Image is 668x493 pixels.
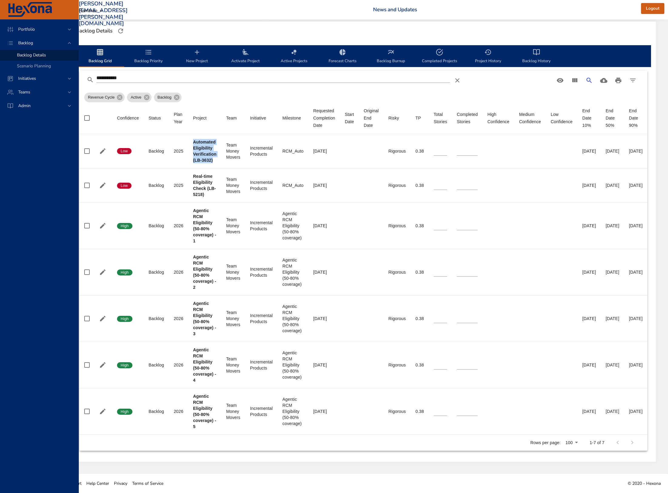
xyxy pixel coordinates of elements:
[606,408,619,414] div: [DATE]
[313,316,335,322] div: [DATE]
[79,49,121,65] span: Backlog Grid
[582,316,596,322] div: [DATE]
[117,270,132,275] span: High
[117,316,132,322] span: High
[149,408,164,414] div: Backlog
[149,269,164,275] div: Backlog
[416,114,421,122] div: TP
[553,73,567,88] button: Standard Views
[13,76,41,81] span: Initiatives
[389,182,406,188] div: Rigorous
[193,394,216,429] b: Agentic RCM Eligibility (50-80% coverage) - 5
[13,103,35,109] span: Admin
[176,49,218,65] span: New Project
[313,107,335,129] div: Sort
[98,314,107,323] button: Edit Project Details
[313,362,335,368] div: [DATE]
[467,49,509,65] span: Project History
[389,114,399,122] div: Sort
[389,223,406,229] div: Rigorous
[130,477,166,490] a: Terms of Service
[84,93,125,102] div: Revenue Cycle
[193,301,216,336] b: Agentic RCM Eligibility (50-80% coverage) - 3
[117,409,132,414] span: High
[226,402,240,420] div: Team Money Movers
[149,316,164,322] div: Backlog
[530,440,561,446] p: Rows per page:
[98,181,107,190] button: Edit Project Details
[282,211,304,241] div: Agentic RCM Eligibility (50-80% coverage)
[13,26,40,32] span: Portfolio
[282,182,304,188] div: RCM_Auto
[641,3,664,14] button: Logout
[174,111,183,125] span: Plan Year
[174,148,183,154] div: 2025
[193,114,216,122] span: Project
[487,111,509,125] div: Sort
[563,438,580,447] div: 100
[389,114,399,122] div: Risky
[629,269,643,275] div: [DATE]
[174,182,183,188] div: 2025
[128,49,169,65] span: Backlog Priority
[364,107,379,129] div: Original End Date
[193,114,207,122] div: Project
[193,255,216,290] b: Agentic RCM Eligibility (50-80% coverage) - 2
[282,303,304,334] div: Agentic RCM Eligibility (50-80% coverage)
[84,94,118,100] span: Revenue Cycle
[416,223,424,229] div: 0.38
[86,481,109,486] span: Help Center
[250,405,273,417] div: Incremental Products
[582,182,596,188] div: [DATE]
[606,269,619,275] div: [DATE]
[226,176,240,194] div: Team Money Movers
[226,263,240,281] div: Team Money Movers
[629,107,643,129] div: End Date 90%
[582,408,596,414] div: [DATE]
[193,114,207,122] div: Sort
[250,114,266,122] div: Sort
[117,114,139,122] div: Sort
[79,1,128,27] h3: [PERSON_NAME][EMAIL_ADDRESS][PERSON_NAME][DOMAIN_NAME]
[250,179,273,191] div: Incremental Products
[226,356,240,374] div: Team Money Movers
[596,73,611,88] button: Download CSV
[282,148,304,154] div: RCM_Auto
[98,147,107,156] button: Edit Project Details
[13,89,35,95] span: Teams
[117,183,132,188] span: Low
[551,111,573,125] div: Low Confidence
[457,111,478,125] div: Sort
[313,148,335,154] div: [DATE]
[98,268,107,277] button: Edit Project Details
[519,111,541,125] div: Sort
[457,111,478,125] div: Completed Stories
[389,408,406,414] div: Rigorous
[117,114,139,122] div: Confidence
[582,223,596,229] div: [DATE]
[389,269,406,275] div: Rigorous
[629,182,643,188] div: [DATE]
[628,481,661,486] span: © 2020 - Hexona
[313,182,335,188] div: [DATE]
[250,220,273,232] div: Incremental Products
[313,107,335,129] span: Requested Completion Date
[112,477,130,490] a: Privacy
[226,114,240,122] span: Team
[606,223,619,229] div: [DATE]
[606,316,619,322] div: [DATE]
[174,362,183,368] div: 2026
[487,111,509,125] div: High Confidence
[313,223,335,229] div: [DATE]
[416,114,424,122] span: TP
[149,362,164,368] div: Backlog
[519,111,541,125] span: Medium Confidence
[282,257,304,287] div: Agentic RCM Eligibility (50-80% coverage)
[345,111,354,125] span: Start Date
[582,73,596,88] button: Search
[76,45,651,67] div: backlog-tab
[114,481,127,486] span: Privacy
[174,316,183,322] div: 2026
